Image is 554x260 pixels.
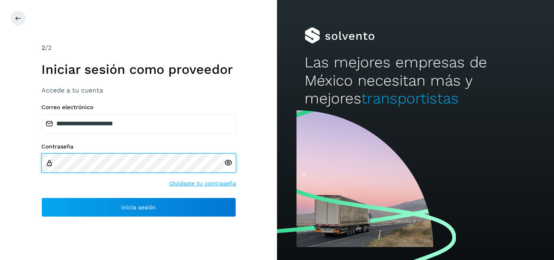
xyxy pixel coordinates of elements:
span: 2 [41,44,45,52]
span: transportistas [361,90,459,107]
div: /2 [41,43,236,53]
button: Inicia sesión [41,198,236,217]
label: Contraseña [41,143,236,150]
a: Olvidaste tu contraseña [169,179,236,188]
span: Inicia sesión [121,204,156,210]
label: Correo electrónico [41,104,236,111]
h3: Accede a tu cuenta [41,86,236,94]
h2: Las mejores empresas de México necesitan más y mejores [305,54,526,107]
h1: Iniciar sesión como proveedor [41,62,236,77]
